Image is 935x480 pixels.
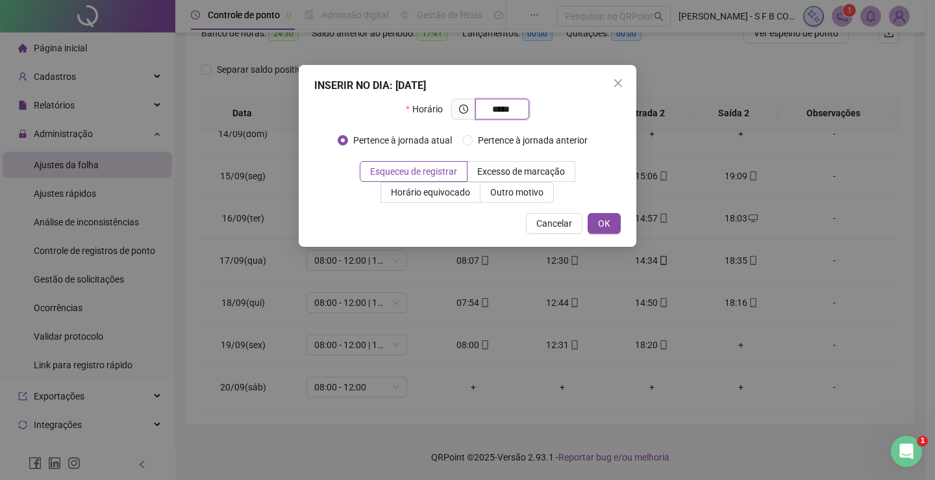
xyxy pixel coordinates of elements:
span: Cancelar [536,216,572,231]
button: Close [608,73,629,94]
span: 1 [917,436,928,446]
span: Pertence à jornada atual [348,133,457,147]
div: INSERIR NO DIA : [DATE] [314,78,621,94]
span: Outro motivo [490,187,543,197]
span: Horário equivocado [391,187,470,197]
button: Cancelar [526,213,582,234]
iframe: Intercom live chat [891,436,922,467]
span: Esqueceu de registrar [370,166,457,177]
span: Excesso de marcação [477,166,565,177]
span: close [613,78,623,88]
span: clock-circle [459,105,468,114]
label: Horário [406,99,451,120]
span: OK [598,216,610,231]
button: OK [588,213,621,234]
span: Pertence à jornada anterior [473,133,593,147]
